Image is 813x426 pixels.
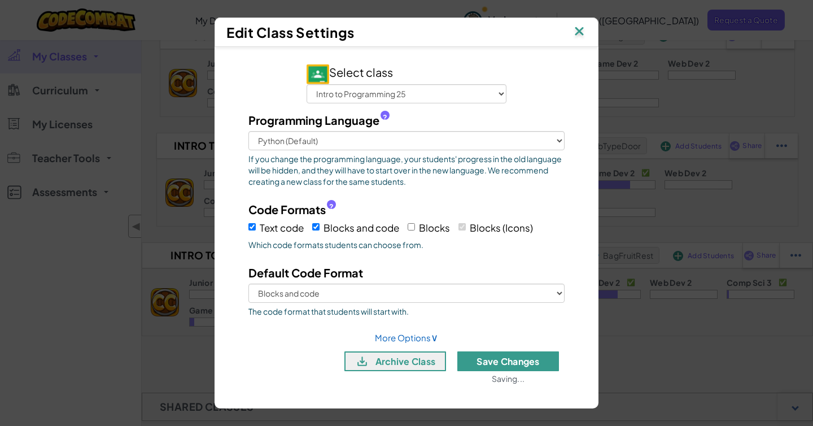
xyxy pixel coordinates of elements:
[457,351,559,371] button: Save Changes
[307,64,329,84] img: IconGoogleClassroom.svg
[248,306,565,317] span: The code format that students will start with.
[329,202,334,211] span: ?
[248,201,326,218] span: Code Formats
[248,239,565,250] span: Which code formats students can choose from.
[248,153,565,187] span: If you change the programming language, your students' progress in the old language will be hidde...
[307,65,393,79] span: Select class
[226,24,355,41] span: Edit Class Settings
[324,221,399,234] span: Blocks and code
[572,24,587,41] img: IconClose.svg
[375,332,438,343] a: More Options
[355,354,369,368] img: IconArchive.svg
[408,223,415,231] input: Blocks
[260,221,304,234] span: Text code
[248,266,363,280] span: Default Code Format
[312,223,320,231] input: Blocks and code
[419,221,450,234] span: Blocks
[470,221,533,234] span: Blocks (Icons)
[492,374,524,383] span: Saving...
[383,113,387,122] span: ?
[431,331,438,344] span: ∨
[248,223,256,231] input: Text code
[344,351,446,371] button: archive class
[458,223,466,231] input: Blocks (Icons)
[248,112,379,128] span: Programming Language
